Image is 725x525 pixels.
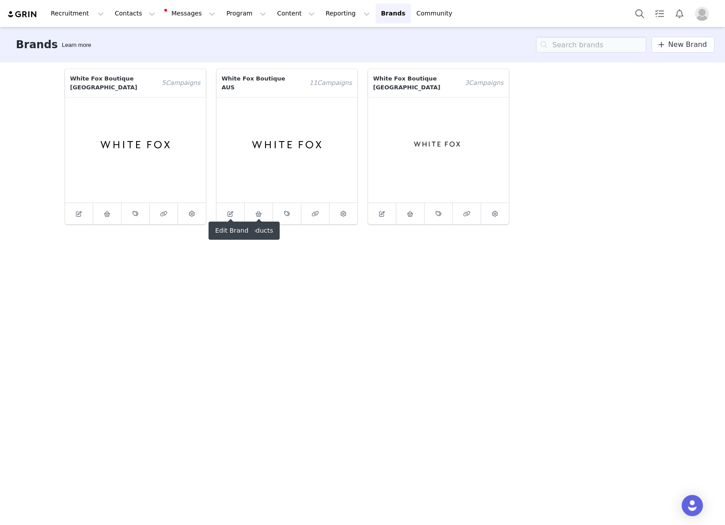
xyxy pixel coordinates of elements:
[411,4,462,23] a: Community
[368,69,460,97] p: White Fox Boutique [GEOGRAPHIC_DATA]
[682,495,703,516] div: Open Intercom Messenger
[156,69,205,97] span: Campaign
[376,4,410,23] a: Brands
[110,4,160,23] button: Contacts
[309,78,317,88] span: 11
[216,69,304,97] p: White Fox Boutique AUS
[197,78,200,88] span: s
[65,69,157,97] p: White Fox Boutique [GEOGRAPHIC_DATA]
[670,4,689,23] button: Notifications
[60,41,93,50] div: Tooltip anchor
[536,37,646,53] input: Search brands
[239,222,280,240] div: Products
[668,39,707,50] span: New Brand
[304,69,357,97] span: Campaign
[349,78,352,88] span: s
[209,222,255,240] div: Edit Brand
[459,69,509,97] span: Campaign
[630,4,649,23] button: Search
[500,78,503,88] span: s
[320,4,375,23] button: Reporting
[162,78,166,88] span: 5
[652,37,714,53] a: New Brand
[695,7,709,21] img: placeholder-profile.jpg
[690,7,718,21] button: Profile
[16,37,58,53] h3: Brands
[650,4,669,23] a: Tasks
[221,4,271,23] button: Program
[465,78,469,88] span: 3
[272,4,320,23] button: Content
[161,4,220,23] button: Messages
[46,4,109,23] button: Recruitment
[7,10,38,19] img: grin logo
